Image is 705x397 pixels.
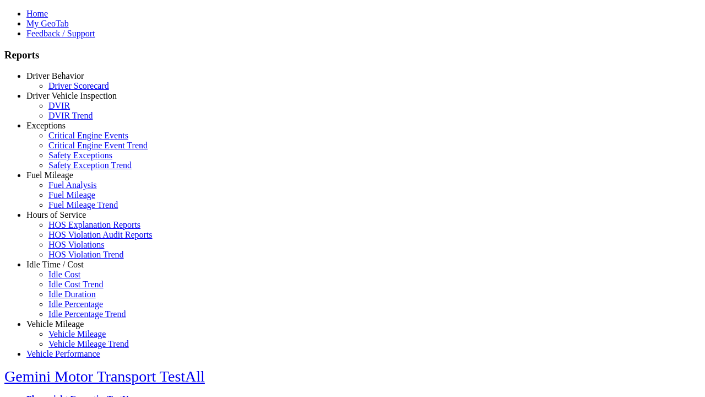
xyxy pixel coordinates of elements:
[48,329,106,339] a: Vehicle Mileage
[4,49,701,61] h3: Reports
[48,250,124,259] a: HOS Violation Trend
[48,270,80,279] a: Idle Cost
[48,230,153,239] a: HOS Violation Audit Reports
[26,319,84,329] a: Vehicle Mileage
[48,131,128,140] a: Critical Engine Events
[48,190,95,200] a: Fuel Mileage
[48,240,104,249] a: HOS Violations
[26,9,48,18] a: Home
[48,151,112,160] a: Safety Exceptions
[48,141,148,150] a: Critical Engine Event Trend
[26,29,95,38] a: Feedback / Support
[48,81,109,90] a: Driver Scorecard
[26,121,66,130] a: Exceptions
[26,19,69,28] a: My GeoTab
[48,309,126,319] a: Idle Percentage Trend
[26,210,86,219] a: Hours of Service
[48,220,140,229] a: HOS Explanation Reports
[26,170,73,180] a: Fuel Mileage
[48,160,132,170] a: Safety Exception Trend
[26,71,84,81] a: Driver Behavior
[48,280,104,289] a: Idle Cost Trend
[26,349,100,358] a: Vehicle Performance
[48,180,97,190] a: Fuel Analysis
[48,101,70,110] a: DVIR
[48,339,129,348] a: Vehicle Mileage Trend
[48,299,103,309] a: Idle Percentage
[48,200,118,210] a: Fuel Mileage Trend
[26,91,117,100] a: Driver Vehicle Inspection
[48,289,96,299] a: Idle Duration
[48,111,93,120] a: DVIR Trend
[26,260,84,269] a: Idle Time / Cost
[4,368,205,385] a: Gemini Motor Transport TestAll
